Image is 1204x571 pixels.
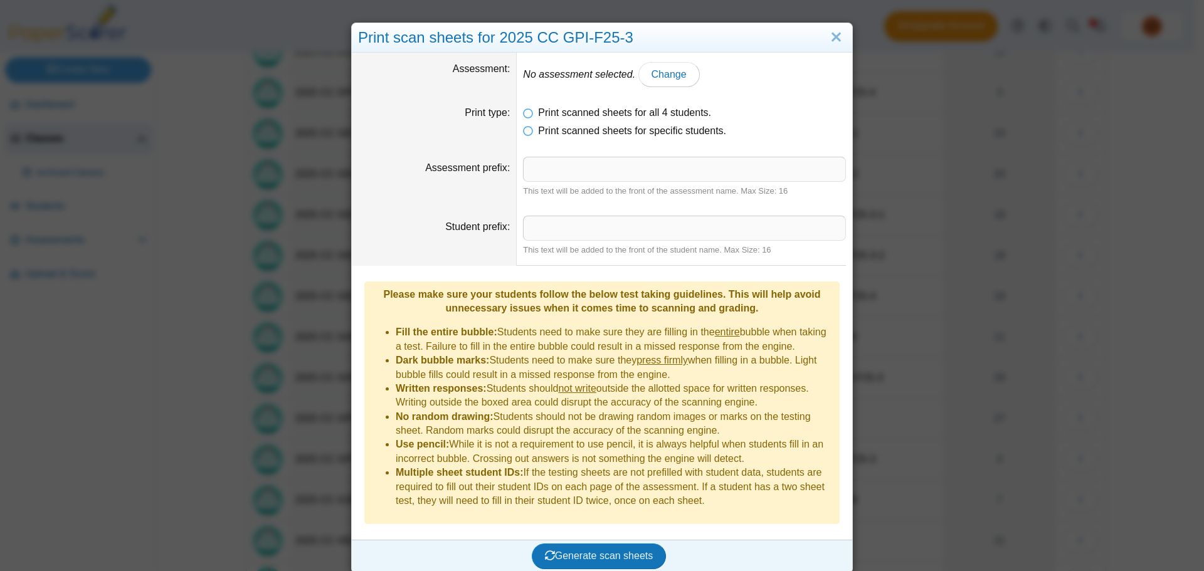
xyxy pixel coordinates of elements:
div: This text will be added to the front of the student name. Max Size: 16 [523,244,846,256]
b: No random drawing: [396,411,494,422]
b: Use pencil: [396,439,449,449]
a: Change [638,62,700,87]
span: Change [652,69,687,80]
span: Print scanned sheets for specific students. [538,125,726,136]
li: If the testing sheets are not prefilled with student data, students are required to fill out thei... [396,466,833,508]
div: Print scan sheets for 2025 CC GPI-F25-3 [352,23,852,53]
li: Students should outside the allotted space for written responses. Writing outside the boxed area ... [396,382,833,410]
li: Students should not be drawing random images or marks on the testing sheet. Random marks could di... [396,410,833,438]
div: This text will be added to the front of the assessment name. Max Size: 16 [523,186,846,197]
b: Dark bubble marks: [396,355,489,365]
button: Generate scan sheets [532,543,667,568]
b: Multiple sheet student IDs: [396,467,524,478]
u: entire [715,327,740,337]
span: Print scanned sheets for all 4 students. [538,107,711,118]
li: Students need to make sure they are filling in the bubble when taking a test. Failure to fill in ... [396,325,833,354]
em: No assessment selected. [523,69,635,80]
label: Assessment [453,63,510,74]
li: Students need to make sure they when filling in a bubble. Light bubble fills could result in a mi... [396,354,833,382]
b: Please make sure your students follow the below test taking guidelines. This will help avoid unne... [383,289,820,313]
u: not write [558,383,596,394]
u: press firmly [636,355,688,365]
label: Print type [465,107,510,118]
li: While it is not a requirement to use pencil, it is always helpful when students fill in an incorr... [396,437,833,466]
b: Fill the entire bubble: [396,327,497,337]
label: Student prefix [445,221,510,232]
a: Close [826,27,846,48]
span: Generate scan sheets [545,550,653,561]
b: Written responses: [396,383,487,394]
label: Assessment prefix [425,162,510,173]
